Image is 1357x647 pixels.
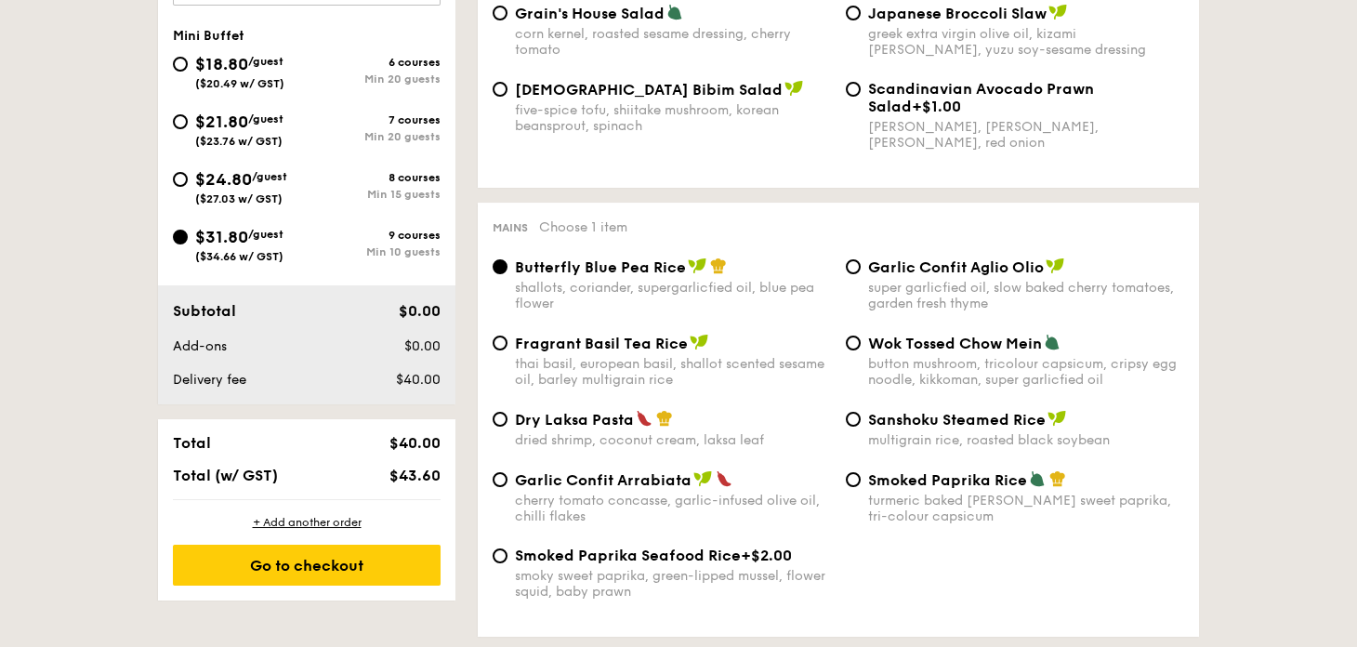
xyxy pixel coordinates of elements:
span: Fragrant Basil Tea Rice [515,335,688,352]
span: Choose 1 item [539,219,627,235]
span: [DEMOGRAPHIC_DATA] Bibim Salad [515,81,783,99]
span: ($27.03 w/ GST) [195,192,283,205]
div: Min 20 guests [307,73,441,86]
span: $18.80 [195,54,248,74]
img: icon-chef-hat.a58ddaea.svg [656,410,673,427]
div: 9 courses [307,229,441,242]
span: $40.00 [396,372,441,388]
input: $18.80/guest($20.49 w/ GST)6 coursesMin 20 guests [173,57,188,72]
span: Garlic Confit Aglio Olio [868,258,1044,276]
input: [DEMOGRAPHIC_DATA] Bibim Saladfive-spice tofu, shiitake mushroom, korean beansprout, spinach [493,82,507,97]
div: smoky sweet paprika, green-lipped mussel, flower squid, baby prawn [515,568,831,600]
div: 8 courses [307,171,441,184]
div: Min 15 guests [307,188,441,201]
input: Garlic Confit Arrabiatacherry tomato concasse, garlic-infused olive oil, chilli flakes [493,472,507,487]
input: Fragrant Basil Tea Ricethai basil, european basil, shallot scented sesame oil, barley multigrain ... [493,336,507,350]
img: icon-vegan.f8ff3823.svg [693,470,712,487]
span: Japanese Broccoli Slaw [868,5,1047,22]
img: icon-spicy.37a8142b.svg [636,410,652,427]
span: $24.80 [195,169,252,190]
span: Butterfly Blue Pea Rice [515,258,686,276]
span: Delivery fee [173,372,246,388]
span: /guest [248,228,283,241]
span: /guest [252,170,287,183]
div: greek extra virgin olive oil, kizami [PERSON_NAME], yuzu soy-sesame dressing [868,26,1184,58]
img: icon-vegan.f8ff3823.svg [690,334,708,350]
input: Butterfly Blue Pea Riceshallots, coriander, supergarlicfied oil, blue pea flower [493,259,507,274]
input: Dry Laksa Pastadried shrimp, coconut cream, laksa leaf [493,412,507,427]
input: Sanshoku Steamed Ricemultigrain rice, roasted black soybean [846,412,861,427]
input: Smoked Paprika Seafood Rice+$2.00smoky sweet paprika, green-lipped mussel, flower squid, baby prawn [493,548,507,563]
input: $24.80/guest($27.03 w/ GST)8 coursesMin 15 guests [173,172,188,187]
div: [PERSON_NAME], [PERSON_NAME], [PERSON_NAME], red onion [868,119,1184,151]
span: Smoked Paprika Seafood Rice [515,547,741,564]
div: + Add another order [173,515,441,530]
div: Go to checkout [173,545,441,586]
span: ($23.76 w/ GST) [195,135,283,148]
span: /guest [248,55,283,68]
span: +$1.00 [912,98,961,115]
span: $0.00 [404,338,441,354]
span: Dry Laksa Pasta [515,411,634,429]
div: dried shrimp, coconut cream, laksa leaf [515,432,831,448]
img: icon-chef-hat.a58ddaea.svg [710,257,727,274]
div: corn kernel, roasted sesame dressing, cherry tomato [515,26,831,58]
img: icon-vegan.f8ff3823.svg [688,257,706,274]
div: Min 20 guests [307,130,441,143]
span: $21.80 [195,112,248,132]
span: $43.60 [389,467,441,484]
span: Total [173,434,211,452]
span: Scandinavian Avocado Prawn Salad [868,80,1094,115]
span: Subtotal [173,302,236,320]
input: Japanese Broccoli Slawgreek extra virgin olive oil, kizami [PERSON_NAME], yuzu soy-sesame dressing [846,6,861,20]
span: /guest [248,112,283,125]
input: Smoked Paprika Riceturmeric baked [PERSON_NAME] sweet paprika, tri-colour capsicum [846,472,861,487]
input: Grain's House Saladcorn kernel, roasted sesame dressing, cherry tomato [493,6,507,20]
img: icon-vegan.f8ff3823.svg [1047,410,1066,427]
img: icon-vegan.f8ff3823.svg [1048,4,1067,20]
span: Mains [493,221,528,234]
div: thai basil, european basil, shallot scented sesame oil, barley multigrain rice [515,356,831,388]
div: 6 courses [307,56,441,69]
span: Add-ons [173,338,227,354]
img: icon-vegan.f8ff3823.svg [784,80,803,97]
img: icon-vegetarian.fe4039eb.svg [1044,334,1061,350]
div: 7 courses [307,113,441,126]
div: five-spice tofu, shiitake mushroom, korean beansprout, spinach [515,102,831,134]
div: turmeric baked [PERSON_NAME] sweet paprika, tri-colour capsicum [868,493,1184,524]
div: cherry tomato concasse, garlic-infused olive oil, chilli flakes [515,493,831,524]
img: icon-vegetarian.fe4039eb.svg [666,4,683,20]
span: Grain's House Salad [515,5,665,22]
span: $40.00 [389,434,441,452]
input: $21.80/guest($23.76 w/ GST)7 coursesMin 20 guests [173,114,188,129]
span: ($34.66 w/ GST) [195,250,283,263]
div: super garlicfied oil, slow baked cherry tomatoes, garden fresh thyme [868,280,1184,311]
input: Garlic Confit Aglio Oliosuper garlicfied oil, slow baked cherry tomatoes, garden fresh thyme [846,259,861,274]
span: ($20.49 w/ GST) [195,77,284,90]
img: icon-spicy.37a8142b.svg [716,470,732,487]
div: multigrain rice, roasted black soybean [868,432,1184,448]
span: Garlic Confit Arrabiata [515,471,692,489]
span: Total (w/ GST) [173,467,278,484]
span: Wok Tossed Chow Mein [868,335,1042,352]
span: Sanshoku Steamed Rice [868,411,1046,429]
span: Smoked Paprika Rice [868,471,1027,489]
span: Mini Buffet [173,28,244,44]
div: button mushroom, tricolour capsicum, cripsy egg noodle, kikkoman, super garlicfied oil [868,356,1184,388]
span: +$2.00 [741,547,792,564]
img: icon-vegetarian.fe4039eb.svg [1029,470,1046,487]
img: icon-chef-hat.a58ddaea.svg [1049,470,1066,487]
input: $31.80/guest($34.66 w/ GST)9 coursesMin 10 guests [173,230,188,244]
input: Scandinavian Avocado Prawn Salad+$1.00[PERSON_NAME], [PERSON_NAME], [PERSON_NAME], red onion [846,82,861,97]
div: Min 10 guests [307,245,441,258]
input: Wok Tossed Chow Meinbutton mushroom, tricolour capsicum, cripsy egg noodle, kikkoman, super garli... [846,336,861,350]
span: $0.00 [399,302,441,320]
img: icon-vegan.f8ff3823.svg [1046,257,1064,274]
div: shallots, coriander, supergarlicfied oil, blue pea flower [515,280,831,311]
span: $31.80 [195,227,248,247]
